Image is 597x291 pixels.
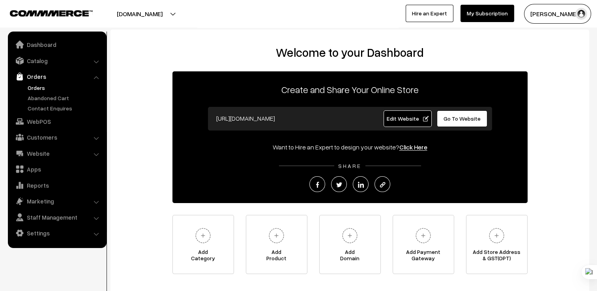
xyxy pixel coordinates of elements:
img: plus.svg [192,225,214,246]
a: Customers [10,130,104,144]
img: plus.svg [339,225,361,246]
span: Add Domain [320,249,380,265]
img: COMMMERCE [10,10,93,16]
a: Click Here [399,143,427,151]
a: AddDomain [319,215,381,274]
a: Apps [10,162,104,176]
a: Add PaymentGateway [393,215,454,274]
img: plus.svg [486,225,507,246]
span: SHARE [334,162,365,169]
button: [PERSON_NAME]… [524,4,591,24]
a: Dashboard [10,37,104,52]
a: Orders [26,84,104,92]
a: Add Store Address& GST(OPT) [466,215,528,274]
span: Add Category [173,249,234,265]
span: Add Store Address & GST(OPT) [466,249,527,265]
a: Marketing [10,194,104,208]
p: Create and Share Your Online Store [172,82,528,97]
button: [DOMAIN_NAME] [89,4,190,24]
span: Go To Website [444,115,481,122]
a: Edit Website [384,110,432,127]
h2: Welcome to your Dashboard [118,45,581,60]
a: AddCategory [172,215,234,274]
a: Settings [10,226,104,240]
a: Website [10,146,104,160]
img: plus.svg [266,225,287,246]
div: Want to Hire an Expert to design your website? [172,142,528,152]
a: Catalog [10,54,104,68]
a: Contact Enquires [26,104,104,112]
span: Add Product [246,249,307,265]
a: COMMMERCE [10,8,79,17]
a: WebPOS [10,114,104,129]
a: AddProduct [246,215,307,274]
a: Reports [10,178,104,192]
img: plus.svg [412,225,434,246]
a: Go To Website [437,110,488,127]
a: Abandoned Cart [26,94,104,102]
span: Add Payment Gateway [393,249,454,265]
a: My Subscription [460,5,514,22]
span: Edit Website [386,115,429,122]
a: Hire an Expert [406,5,453,22]
a: Staff Management [10,210,104,224]
a: Orders [10,69,104,84]
img: user [575,8,587,20]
